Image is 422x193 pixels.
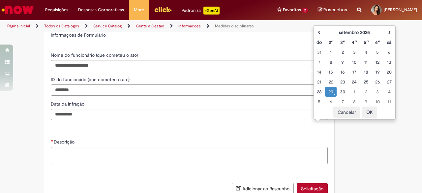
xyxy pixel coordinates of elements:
div: Padroniza [182,7,220,15]
span: Requisições [45,7,68,13]
div: 14 September 2025 Sunday [315,69,323,75]
div: 11 October 2025 Saturday [385,98,393,105]
div: 02 September 2025 Tuesday [338,49,347,55]
div: 12 September 2025 Friday [374,59,382,65]
a: Gente e Gestão [136,23,164,29]
div: 10 September 2025 Wednesday [350,59,358,65]
th: Quinta-feira [360,37,372,47]
input: Nome do funcionário (que cometeu o ato) [51,60,328,71]
div: Escolher data [313,25,396,120]
span: Nome do funcionário (que cometeu o ato) [51,52,139,58]
p: +GenAi [203,7,220,15]
div: 03 September 2025 Wednesday [350,49,358,55]
input: Data da infração [51,109,318,120]
ul: Trilhas de página [5,20,276,32]
div: 31 August 2025 Sunday [315,49,323,55]
button: OK [362,107,377,118]
div: 06 September 2025 Saturday [385,49,393,55]
div: 08 October 2025 Wednesday [350,98,358,105]
div: 27 September 2025 Saturday [385,79,393,85]
span: [PERSON_NAME] [384,7,417,13]
span: ID do funcionário (que cometeu o ato) [51,77,131,82]
a: Página inicial [7,23,30,29]
div: 04 September 2025 Thursday [362,49,370,55]
div: 11 September 2025 Thursday [362,59,370,65]
div: 02 October 2025 Thursday [362,88,370,95]
th: Sexta-feira [372,37,383,47]
div: 01 October 2025 Wednesday [350,88,358,95]
span: Descrição [54,139,76,145]
div: 05 October 2025 Sunday [315,98,323,105]
div: 30 September 2025 Tuesday [338,88,347,95]
th: Próximo mês [383,27,395,37]
th: Sábado [383,37,395,47]
div: 19 September 2025 Friday [374,69,382,75]
button: Cancelar [333,107,360,118]
a: Todos os Catálogos [44,23,79,29]
img: click_logo_yellow_360x200.png [154,5,172,15]
div: 26 September 2025 Friday [374,79,382,85]
div: 25 September 2025 Thursday [362,79,370,85]
div: 15 September 2025 Monday [327,69,335,75]
label: Informações de Formulário [51,32,106,38]
a: Service Catalog [93,23,122,29]
th: Quarta-feira [348,37,360,47]
th: Segunda-feira [325,37,337,47]
div: 20 September 2025 Saturday [385,69,393,75]
img: ServiceNow [1,3,35,16]
div: 17 September 2025 Wednesday [350,69,358,75]
div: 16 September 2025 Tuesday [338,69,347,75]
div: 01 September 2025 Monday [327,49,335,55]
div: 28 September 2025 Sunday [315,88,323,95]
span: 2 [302,8,308,13]
div: 18 September 2025 Thursday [362,69,370,75]
div: 13 September 2025 Saturday [385,59,393,65]
div: 09 September 2025 Tuesday [338,59,347,65]
div: 06 October 2025 Monday [327,98,335,105]
div: 24 September 2025 Wednesday [350,79,358,85]
span: Despesas Corporativas [78,7,124,13]
th: Domingo [314,37,325,47]
div: 04 October 2025 Saturday [385,88,393,95]
th: Mês anterior [314,27,325,37]
div: 08 September 2025 Monday [327,59,335,65]
th: setembro 2025. Alternar mês [325,27,383,37]
a: Informações [178,23,201,29]
div: 22 September 2025 Monday [327,79,335,85]
div: 10 October 2025 Friday [374,98,382,105]
div: 09 October 2025 Thursday [362,98,370,105]
span: Rascunhos [323,7,347,13]
span: Data da infração [51,101,86,107]
th: Terça-feira [337,37,348,47]
a: Medidas disciplinares [215,23,254,29]
div: O seletor de data foi aberto.29 September 2025 Monday [327,88,335,95]
div: 03 October 2025 Friday [374,88,382,95]
div: 21 September 2025 Sunday [315,79,323,85]
span: More [134,7,144,13]
div: 23 September 2025 Tuesday [338,79,347,85]
div: 07 October 2025 Tuesday [338,98,347,105]
div: 05 September 2025 Friday [374,49,382,55]
textarea: Descrição [51,147,328,164]
a: Rascunhos [318,7,347,13]
span: Favoritos [283,7,301,13]
input: ID do funcionário (que cometeu o ato) [51,84,328,96]
div: 07 September 2025 Sunday [315,59,323,65]
span: Necessários [51,139,54,142]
